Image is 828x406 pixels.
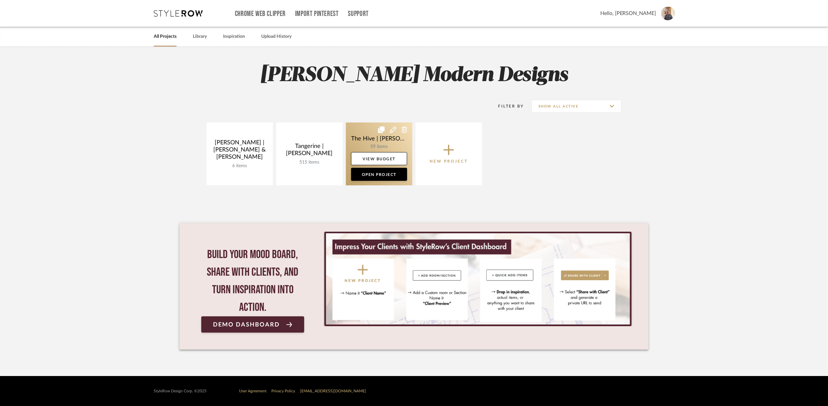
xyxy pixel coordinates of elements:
[600,9,656,17] span: Hello, [PERSON_NAME]
[154,32,177,41] a: All Projects
[213,322,280,328] span: Demo Dashboard
[430,158,468,165] p: New Project
[239,389,266,393] a: User Agreement
[324,232,632,326] div: 0
[300,389,366,393] a: [EMAIL_ADDRESS][DOMAIN_NAME]
[661,7,675,20] img: avatar
[281,143,337,160] div: Tangerine | [PERSON_NAME]
[212,139,268,163] div: [PERSON_NAME] | [PERSON_NAME] & [PERSON_NAME]
[261,32,292,41] a: Upload History
[201,316,304,333] a: Demo Dashboard
[201,246,304,316] div: Build your mood board, share with clients, and turn inspiration into action.
[348,11,369,17] a: Support
[416,123,482,185] button: New Project
[193,32,207,41] a: Library
[271,389,295,393] a: Privacy Policy
[351,168,407,181] a: Open Project
[326,233,630,325] img: StyleRow_Client_Dashboard_Banner__1_.png
[295,11,339,17] a: Import Pinterest
[490,103,524,109] div: Filter By
[212,163,268,169] div: 6 items
[351,152,407,165] a: View Budget
[179,63,649,88] h2: [PERSON_NAME] Modern Designs
[154,389,207,394] div: StyleRow Design Corp. ©2025
[281,160,337,165] div: 515 items
[223,32,245,41] a: Inspiration
[235,11,286,17] a: Chrome Web Clipper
